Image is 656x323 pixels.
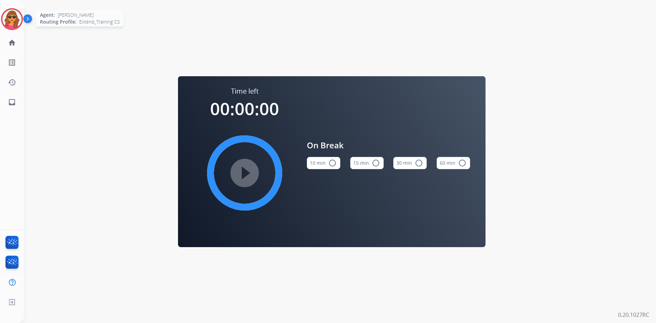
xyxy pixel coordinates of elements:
mat-icon: list_alt [8,58,16,67]
button: 15 min [350,157,384,169]
span: On Break [307,139,470,151]
button: 10 min [307,157,340,169]
span: [PERSON_NAME] [58,12,94,18]
mat-icon: radio_button_unchecked [415,159,423,167]
mat-icon: radio_button_unchecked [458,159,466,167]
span: Routing Profile: [40,18,77,25]
p: 0.20.1027RC [618,311,649,319]
button: 60 min [437,157,470,169]
mat-icon: home [8,39,16,47]
button: 30 min [393,157,427,169]
span: Agent: [40,12,55,18]
img: avatar [2,10,22,29]
span: 00:00:00 [210,97,279,120]
mat-icon: radio_button_unchecked [372,159,380,167]
mat-icon: radio_button_unchecked [328,159,337,167]
span: Extend_Training CS [79,18,120,25]
mat-icon: inbox [8,98,16,106]
mat-icon: history [8,78,16,86]
span: Time left [231,86,259,96]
